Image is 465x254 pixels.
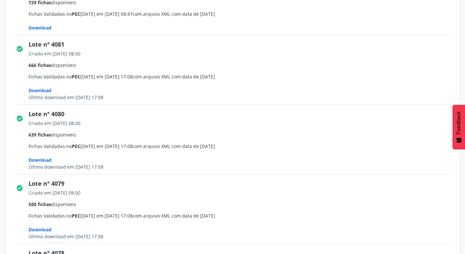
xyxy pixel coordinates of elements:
div: Último download em [DATE] 17:08 [29,94,454,101]
span: Download [29,157,52,163]
div: Lote nº 4080 [29,110,454,118]
span: Feedback [456,111,462,134]
span: Download [29,226,52,233]
div: Criado em [DATE] 08:00 [29,50,454,57]
div: disponíveis [29,201,454,208]
span: Fichas Validadas no [DATE] em [DATE] 17:08 [29,189,454,240]
span: 666 fichas [29,62,51,68]
span: com arquivo XML com data de [DATE] [133,74,215,80]
span: PEC [72,74,80,80]
div: Criado em [DATE] 08:00 [29,189,454,196]
span: PEC [72,11,80,17]
span: Fichas Validadas no [DATE] em [DATE] 17:08 [29,50,454,101]
span: PEC [72,143,80,149]
i: check_circle [16,115,23,122]
div: Último download em [DATE] 17:08 [29,233,454,240]
i: check_circle [16,45,23,53]
span: 500 fichas [29,201,51,207]
span: com arquivo XML com data de [DATE] [133,143,215,149]
span: Download [29,87,52,94]
span: com arquivo XML com data de [DATE] [133,11,215,17]
div: Último download em [DATE] 17:08 [29,163,454,170]
span: Fichas Validadas no [DATE] em [DATE] 17:08 [29,120,454,170]
div: disponíveis [29,62,454,69]
div: Criado em [DATE] 08:00 [29,120,454,127]
button: Feedback - Mostrar pesquisa [453,105,465,149]
i: check_circle [16,184,23,192]
div: Lote nº 4079 [29,179,454,188]
span: 639 fichas [29,132,51,138]
div: disponíveis [29,131,454,138]
div: Lote nº 4081 [29,40,454,49]
span: PEC [72,213,80,219]
span: com arquivo XML com data de [DATE] [133,213,215,219]
span: Download [29,25,52,31]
